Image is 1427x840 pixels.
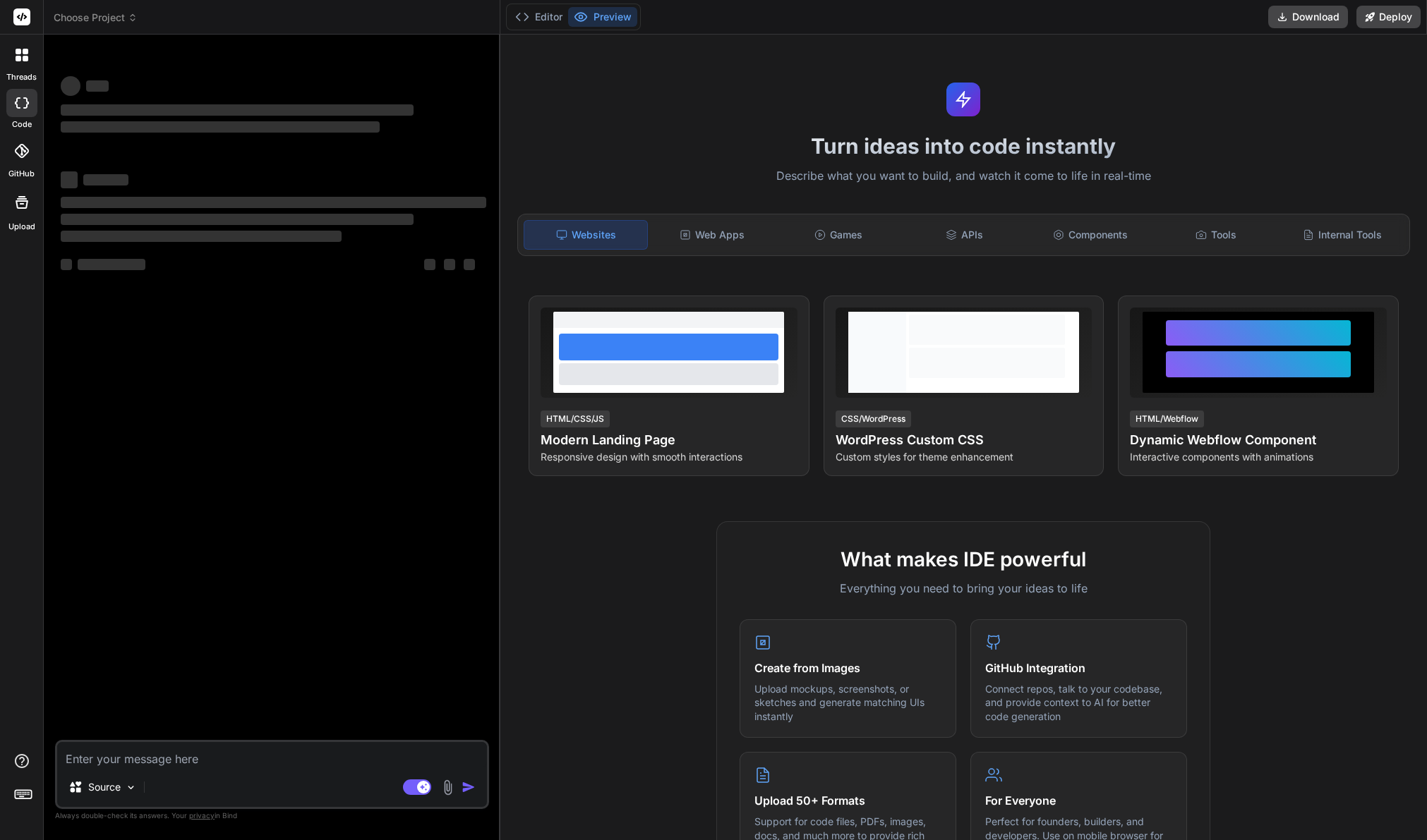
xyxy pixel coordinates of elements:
span: ‌ [61,104,414,116]
div: Internal Tools [1281,220,1404,250]
span: ‌ [83,174,128,185]
h4: Create from Images [754,659,941,676]
span: ‌ [61,197,486,208]
div: CSS/WordPress [836,410,911,427]
span: ‌ [61,214,414,225]
button: Editor [510,7,568,27]
p: Everything you need to bring your ideas to life [740,580,1187,597]
p: Custom styles for theme enhancement [836,450,1092,464]
p: Describe what you want to build, and watch it come to life in real-time [509,167,1419,185]
span: ‌ [424,259,435,270]
div: Websites [524,220,648,250]
h4: Dynamic Webflow Component [1130,430,1387,450]
span: ‌ [61,121,380,133]
h4: GitHub Integration [985,659,1172,676]
h4: WordPress Custom CSS [836,430,1092,450]
div: Tools [1155,220,1277,250]
span: ‌ [61,171,78,188]
div: APIs [903,220,1025,250]
p: Responsive design with smooth interactions [541,450,797,464]
div: Web Apps [651,220,773,250]
h2: What makes IDE powerful [740,544,1187,574]
label: Upload [8,221,35,233]
div: HTML/Webflow [1130,410,1204,427]
span: ‌ [61,76,80,96]
span: ‌ [61,231,342,242]
img: Pick Models [125,781,137,793]
span: ‌ [78,259,145,270]
p: Source [88,780,121,794]
button: Download [1268,6,1348,28]
div: Games [777,220,900,250]
img: icon [462,780,476,794]
button: Deploy [1356,6,1421,28]
span: ‌ [444,259,455,270]
label: threads [6,71,37,83]
p: Interactive components with animations [1130,450,1387,464]
img: attachment [440,779,456,796]
h4: Modern Landing Page [541,430,797,450]
span: ‌ [86,80,109,92]
div: HTML/CSS/JS [541,410,610,427]
p: Upload mockups, screenshots, or sketches and generate matching UIs instantly [754,682,941,724]
h4: For Everyone [985,792,1172,809]
button: Preview [568,7,637,27]
span: ‌ [464,259,475,270]
p: Connect repos, talk to your codebase, and provide context to AI for better code generation [985,682,1172,724]
div: Components [1029,220,1152,250]
h1: Turn ideas into code instantly [509,133,1419,159]
label: GitHub [8,168,35,180]
span: privacy [189,811,215,820]
p: Always double-check its answers. Your in Bind [55,809,489,822]
span: Choose Project [54,11,138,25]
h4: Upload 50+ Formats [754,792,941,809]
span: ‌ [61,259,72,270]
label: code [12,118,32,130]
